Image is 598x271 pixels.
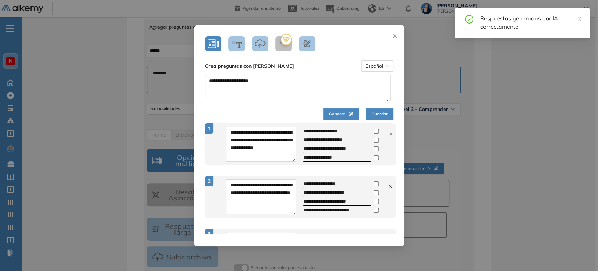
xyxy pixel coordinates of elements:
[392,33,398,39] span: close
[208,125,211,132] span: 1
[577,16,582,21] span: close
[465,14,473,24] span: check-circle
[329,111,353,118] span: Generar
[480,14,581,31] div: Respuestas generadas por IA correctamente
[563,237,598,271] div: Widget de chat
[365,61,389,71] span: Español
[385,25,404,44] button: Close
[208,178,211,184] span: 2
[208,231,211,237] span: 3
[371,111,388,118] span: Guardar
[563,237,598,271] iframe: Chat Widget
[366,108,393,120] button: Guardar
[323,108,359,120] button: Generar
[205,62,294,70] b: Crea preguntas con [PERSON_NAME]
